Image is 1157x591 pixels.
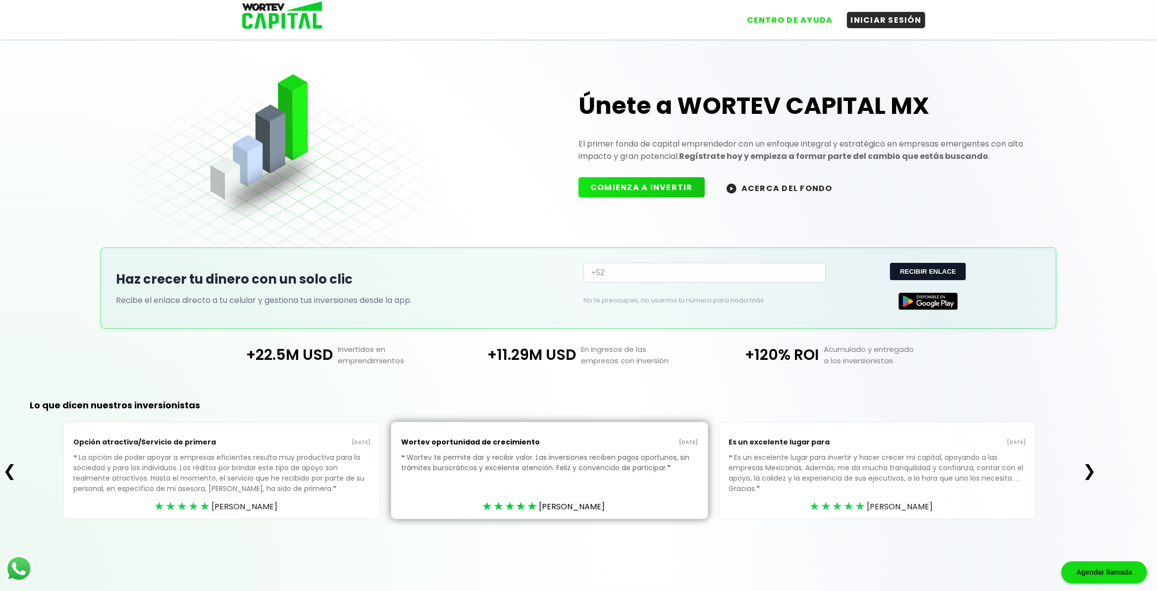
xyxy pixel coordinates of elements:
[578,138,1041,162] p: El primer fondo de capital emprendedor con un enfoque integral y estratégico en empresas emergent...
[578,90,1041,122] h1: Únete a WORTEV CAPITAL MX
[810,499,867,514] div: ★★★★★
[700,344,819,366] p: +120% ROI
[539,500,605,513] span: [PERSON_NAME]
[898,293,958,310] img: Google Play
[578,177,705,197] button: COMIENZA A INVERTIR
[214,344,333,366] p: +22.5M USD
[73,432,222,452] p: Opción atractiva/Servicio de primera
[727,184,736,194] img: wortev-capital-acerca-del-fondo
[847,12,926,28] button: INICIAR SESIÓN
[116,294,574,306] p: Recibe el enlace directo a tu celular y gestiona tus inversiones desde la app.
[576,344,700,366] p: En ingresos de las empresas con inversión
[401,432,550,452] p: Wortev oportunidad de crecimiento
[550,439,698,446] p: [DATE]
[743,12,837,28] button: CENTRO DE AYUDA
[333,484,338,493] span: ❞
[867,500,933,513] span: [PERSON_NAME]
[155,499,211,514] div: ★★★★★
[482,499,539,514] div: ★★★★★
[583,296,810,305] p: No te preocupes, no usamos tu número para nada más.
[457,344,576,366] p: +11.29M USD
[667,463,673,473] span: ❞
[729,452,734,462] span: ❝
[333,344,457,366] p: Invertidos en emprendimientos
[401,452,407,462] span: ❝
[877,439,1026,446] p: [DATE]
[729,452,1026,509] p: Es un excelente lugar para invertir y hacer crecer mi capital, apoyando a las empresas Mexicanas....
[5,555,33,583] img: logos_whatsapp-icon.242b2217.svg
[73,452,370,509] p: La opción de poder apoyar a empresas eficientes resulta muy productiva para la sociedad y para lo...
[578,182,715,193] a: COMIENZA A INVERTIR
[1080,461,1099,481] button: ❯
[729,432,877,452] p: Es un excelente lugar para
[116,270,574,289] h2: Haz crecer tu dinero con un solo clic
[819,344,943,366] p: Acumulado y entregado a los inversionistas
[222,439,370,446] p: [DATE]
[1061,561,1147,584] div: Agendar llamada
[715,177,844,198] button: ACERCA DEL FONDO
[401,452,698,488] p: Wortev te permite dar y recibir valor. Las inversiones reciben pagos oportunos, sin trámites buro...
[837,4,926,28] a: INICIAR SESIÓN
[679,150,988,162] strong: Regístrate hoy y empieza a formar parte del cambio que estás buscando
[890,263,966,280] button: RECIBIR ENLACE
[211,500,277,513] span: [PERSON_NAME]
[73,452,79,462] span: ❝
[756,484,762,493] span: ❞
[733,4,837,28] a: CENTRO DE AYUDA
